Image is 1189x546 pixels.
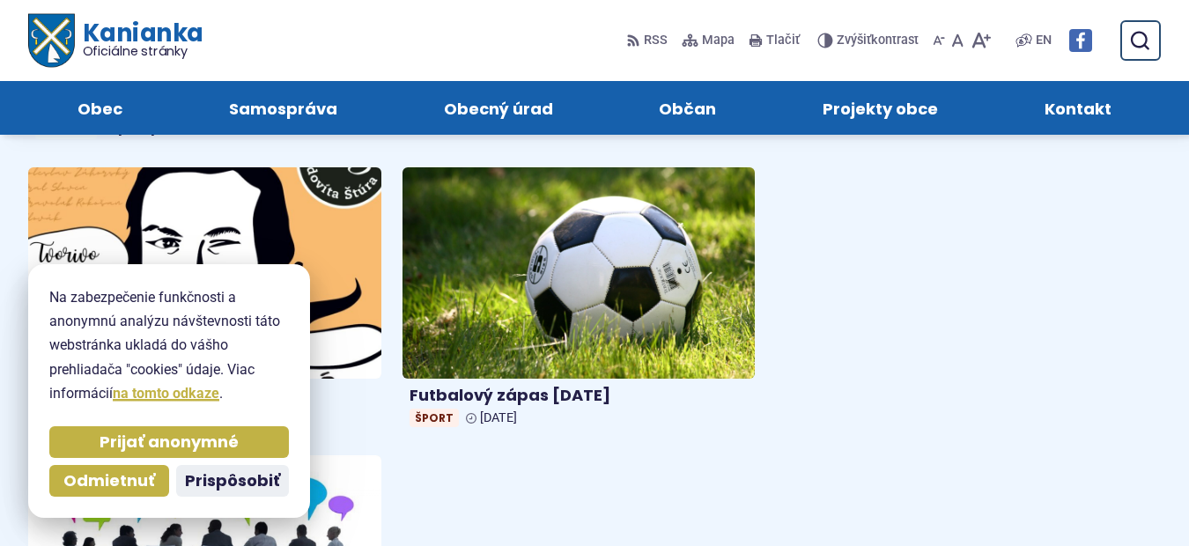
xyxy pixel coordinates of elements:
span: Prispôsobiť [185,471,280,491]
button: Tlačiť [745,22,803,59]
span: Samospráva [229,81,337,135]
h1: Kanianka [74,21,203,58]
h4: Futbalový zápas [DATE] [410,386,749,406]
button: Prijať anonymné [49,426,289,458]
span: Projekty obce [823,81,938,135]
span: RSS [644,30,668,51]
span: Zvýšiť [837,33,871,48]
span: Kontakt [1045,81,1111,135]
span: Šport [410,409,459,427]
img: Prejsť na domovskú stránku [28,14,74,68]
button: Prispôsobiť [176,465,289,497]
span: Obec [78,81,122,135]
p: Na zabezpečenie funkčnosti a anonymnú analýzu návštevnosti táto webstránka ukladá do vášho prehli... [49,285,289,405]
img: Prejsť na Facebook stránku [1069,29,1092,52]
span: Občan [659,81,716,135]
button: Zväčšiť veľkosť písma [967,22,994,59]
button: Nastaviť pôvodnú veľkosť písma [949,22,967,59]
button: Zvýšiťkontrast [817,22,922,59]
a: RSS [626,22,671,59]
span: Prijať anonymné [100,432,239,453]
a: EN [1032,30,1055,51]
button: Zmenšiť veľkosť písma [929,22,949,59]
a: Občan [624,81,752,135]
span: Oficiálne stránky [83,45,203,57]
a: Samospráva [194,81,373,135]
a: Štúrovské dobrodružstvo Kultúra [DATE] [28,167,381,435]
a: na tomto odkaze [113,385,219,402]
span: [DATE] [480,410,517,425]
span: Odmietnuť [63,471,155,491]
a: Mapa [678,22,738,59]
span: kontrast [837,33,919,48]
span: Obecný úrad [444,81,553,135]
span: EN [1036,30,1052,51]
a: Obecný úrad [408,81,588,135]
span: Tlačiť [766,33,800,48]
a: Projekty obce [787,81,974,135]
a: Kontakt [1008,81,1147,135]
span: Mapa [702,30,735,51]
a: Logo Kanianka, prejsť na domovskú stránku. [28,14,203,68]
button: Odmietnuť [49,465,169,497]
a: Obec [42,81,159,135]
a: Futbalový zápas [DATE] Šport [DATE] [402,167,756,435]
